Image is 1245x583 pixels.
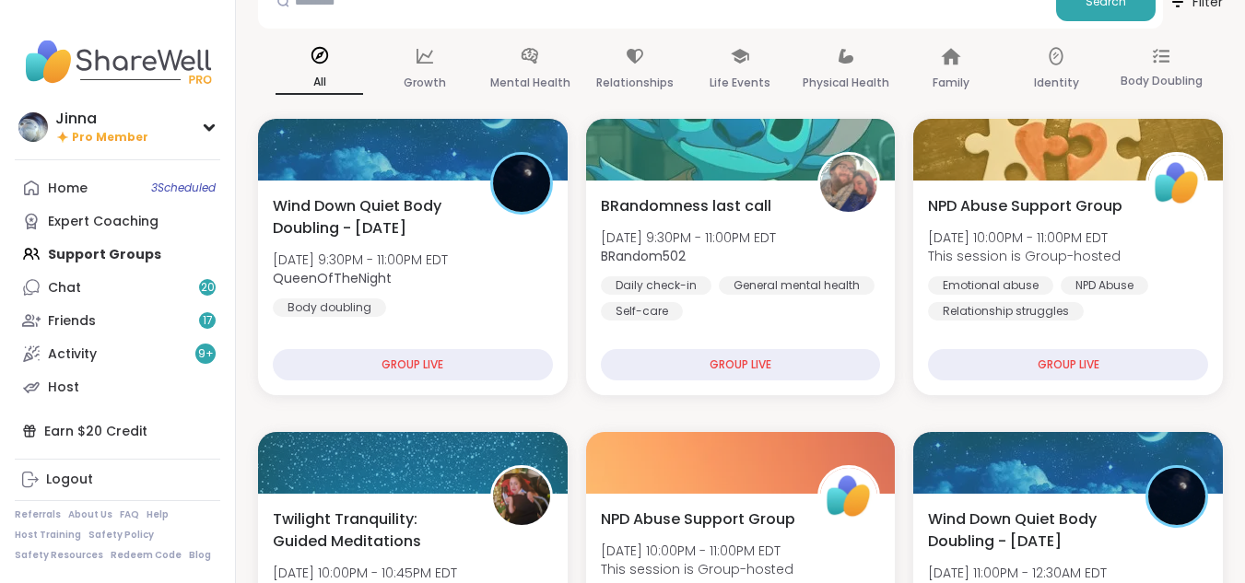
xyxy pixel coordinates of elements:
[601,195,771,217] span: BRandomness last call
[596,72,674,94] p: Relationships
[601,349,881,380] div: GROUP LIVE
[15,204,220,238] a: Expert Coaching
[55,109,148,129] div: Jinna
[928,247,1121,265] span: This session is Group-hosted
[273,564,457,582] span: [DATE] 10:00PM - 10:45PM EDT
[928,349,1208,380] div: GROUP LIVE
[46,471,93,489] div: Logout
[490,72,570,94] p: Mental Health
[601,542,793,560] span: [DATE] 10:00PM - 11:00PM EDT
[68,508,112,521] a: About Us
[15,508,61,521] a: Referrals
[151,181,216,195] span: 3 Scheduled
[201,280,215,296] span: 20
[88,529,154,542] a: Safety Policy
[493,468,550,525] img: Jasmine95
[273,251,448,269] span: [DATE] 9:30PM - 11:00PM EDT
[273,269,392,287] b: QueenOfTheNight
[820,155,877,212] img: BRandom502
[15,549,103,562] a: Safety Resources
[820,468,877,525] img: ShareWell
[493,155,550,212] img: QueenOfTheNight
[273,195,470,239] span: Wind Down Quiet Body Doubling - [DATE]
[48,180,88,198] div: Home
[273,298,386,317] div: Body doubling
[928,508,1125,553] span: Wind Down Quiet Body Doubling - [DATE]
[1148,155,1205,212] img: ShareWell
[198,346,214,362] span: 9 +
[1061,276,1148,295] div: NPD Abuse
[928,276,1053,295] div: Emotional abuse
[15,414,220,448] div: Earn $20 Credit
[601,276,711,295] div: Daily check-in
[601,228,776,247] span: [DATE] 9:30PM - 11:00PM EDT
[15,337,220,370] a: Activity9+
[273,508,470,553] span: Twilight Tranquility: Guided Meditations
[48,379,79,397] div: Host
[120,508,139,521] a: FAQ
[803,72,889,94] p: Physical Health
[15,271,220,304] a: Chat20
[601,508,795,531] span: NPD Abuse Support Group
[15,370,220,403] a: Host
[48,279,81,297] div: Chat
[189,549,211,562] a: Blog
[928,302,1084,321] div: Relationship struggles
[1148,468,1205,525] img: QueenOfTheNight
[601,302,683,321] div: Self-care
[15,529,81,542] a: Host Training
[719,276,875,295] div: General mental health
[147,508,169,521] a: Help
[111,549,182,562] a: Redeem Code
[18,112,48,142] img: Jinna
[48,213,159,231] div: Expert Coaching
[601,247,686,265] b: BRandom502
[273,349,553,380] div: GROUP LIVE
[276,71,363,95] p: All
[48,345,97,364] div: Activity
[601,560,793,578] span: This session is Group-hosted
[710,72,770,94] p: Life Events
[933,72,969,94] p: Family
[15,463,220,496] a: Logout
[203,313,213,329] span: 17
[15,29,220,94] img: ShareWell Nav Logo
[928,564,1107,582] span: [DATE] 11:00PM - 12:30AM EDT
[404,72,446,94] p: Growth
[15,304,220,337] a: Friends17
[72,130,148,146] span: Pro Member
[1121,70,1203,92] p: Body Doubling
[928,195,1122,217] span: NPD Abuse Support Group
[15,171,220,204] a: Home3Scheduled
[1034,72,1079,94] p: Identity
[928,228,1121,247] span: [DATE] 10:00PM - 11:00PM EDT
[48,312,96,331] div: Friends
